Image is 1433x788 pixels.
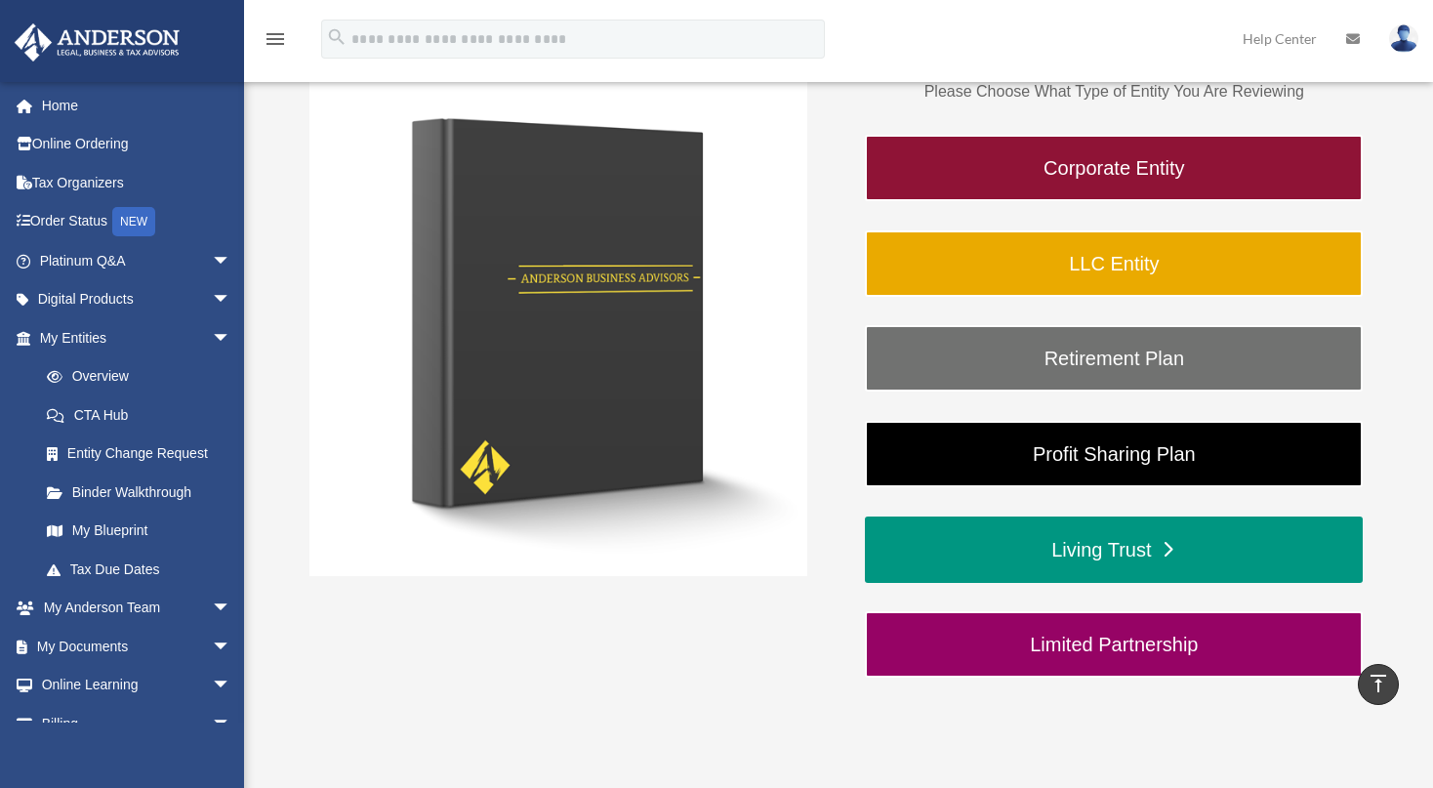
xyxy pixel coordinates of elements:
a: Entity Change Request [27,435,261,474]
a: Profit Sharing Plan [865,421,1363,487]
a: My Documentsarrow_drop_down [14,627,261,666]
a: Corporate Entity [865,135,1363,201]
img: Anderson Advisors Platinum Portal [9,23,185,62]
p: Please Choose What Type of Entity You Are Reviewing [865,78,1363,105]
i: menu [264,27,287,51]
a: My Entitiesarrow_drop_down [14,318,261,357]
a: Billingarrow_drop_down [14,704,261,743]
a: Limited Partnership [865,611,1363,678]
a: Tax Organizers [14,163,261,202]
a: My Anderson Teamarrow_drop_down [14,589,261,628]
span: arrow_drop_down [212,318,251,358]
a: Online Learningarrow_drop_down [14,666,261,705]
a: Home [14,86,261,125]
span: arrow_drop_down [212,589,251,629]
div: NEW [112,207,155,236]
a: Online Ordering [14,125,261,164]
a: vertical_align_top [1358,664,1399,705]
span: arrow_drop_down [212,241,251,281]
a: Platinum Q&Aarrow_drop_down [14,241,261,280]
a: CTA Hub [27,395,261,435]
span: arrow_drop_down [212,666,251,706]
a: Tax Due Dates [27,550,261,589]
a: menu [264,34,287,51]
a: LLC Entity [865,230,1363,297]
a: Overview [27,357,261,396]
a: Order StatusNEW [14,202,261,242]
i: vertical_align_top [1367,672,1390,695]
span: arrow_drop_down [212,280,251,320]
span: arrow_drop_down [212,627,251,667]
a: Binder Walkthrough [27,473,251,512]
i: search [326,26,348,48]
a: Living Trust [865,517,1363,583]
a: Digital Productsarrow_drop_down [14,280,261,319]
a: My Blueprint [27,512,261,551]
span: arrow_drop_down [212,704,251,744]
img: User Pic [1389,24,1418,53]
a: Retirement Plan [865,325,1363,392]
